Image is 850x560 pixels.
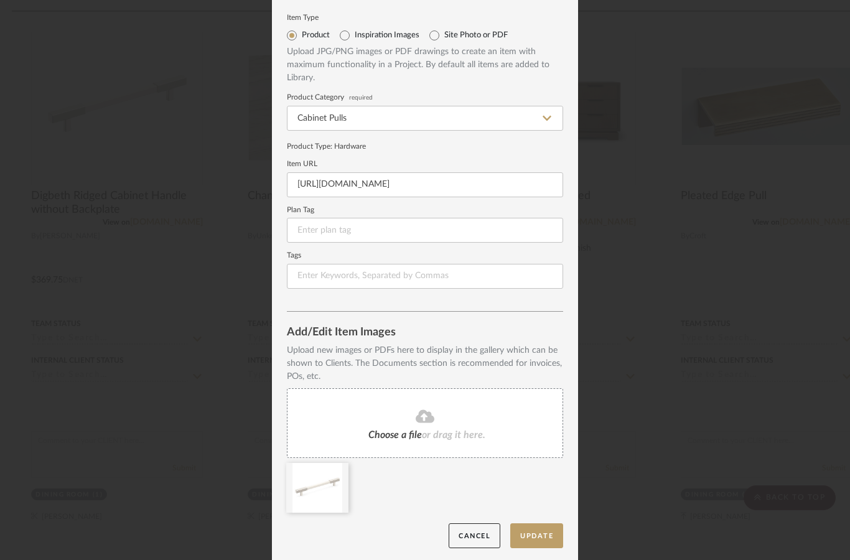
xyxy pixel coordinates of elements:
span: required [349,95,373,100]
input: Enter plan tag [287,218,563,243]
input: Enter URL [287,172,563,197]
label: Product [302,30,330,40]
label: Tags [287,253,563,259]
input: Enter Keywords, Separated by Commas [287,264,563,289]
label: Plan Tag [287,207,563,213]
label: Inspiration Images [355,30,419,40]
label: Item Type [287,15,563,21]
span: Choose a file [368,430,422,440]
label: Item URL [287,161,563,167]
button: Update [510,523,563,549]
span: or drag it here. [422,430,485,440]
div: Upload new images or PDFs here to display in the gallery which can be shown to Clients. The Docum... [287,344,563,383]
button: Cancel [449,523,500,549]
input: Type a category to search and select [287,106,563,131]
span: : Hardware [330,142,366,150]
label: Site Photo or PDF [444,30,508,40]
label: Product Category [287,95,563,101]
div: Add/Edit Item Images [287,327,563,339]
mat-radio-group: Select item type [287,26,563,45]
div: Product Type [287,141,563,152]
div: Upload JPG/PNG images or PDF drawings to create an item with maximum functionality in a Project. ... [287,45,563,85]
